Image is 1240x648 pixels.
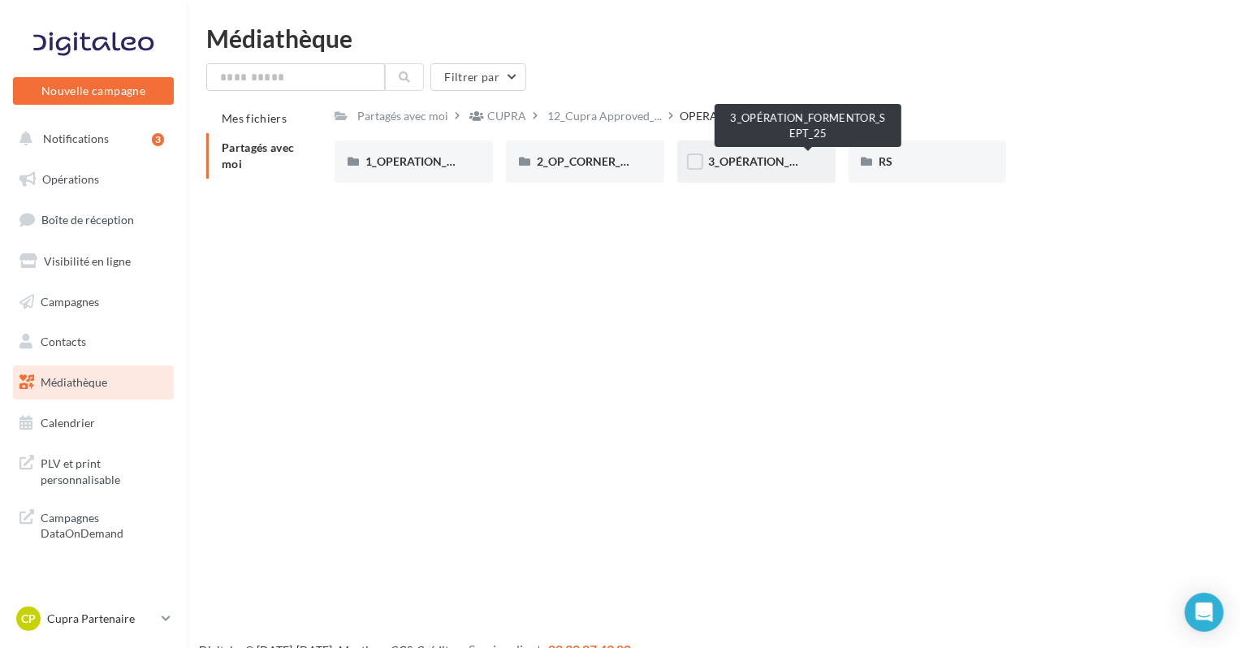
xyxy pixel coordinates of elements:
[879,154,893,168] span: RS
[10,446,177,494] a: PLV et print personnalisable
[41,213,134,227] span: Boîte de réception
[41,416,95,430] span: Calendrier
[680,108,750,124] div: OPERATIONS
[10,122,171,156] button: Notifications 3
[41,375,107,389] span: Médiathèque
[41,452,167,487] span: PLV et print personnalisable
[1185,593,1224,632] div: Open Intercom Messenger
[10,244,177,279] a: Visibilité en ligne
[41,294,99,308] span: Campagnes
[10,500,177,548] a: Campagnes DataOnDemand
[10,285,177,319] a: Campagnes
[43,132,109,145] span: Notifications
[222,140,295,171] span: Partagés avec moi
[547,108,662,124] span: 12_Cupra Approved_...
[10,202,177,237] a: Boîte de réception
[41,335,86,348] span: Contacts
[42,172,99,186] span: Opérations
[10,365,177,400] a: Médiathèque
[430,63,526,91] button: Filtrer par
[10,325,177,359] a: Contacts
[357,108,448,124] div: Partagés avec moi
[152,133,164,146] div: 3
[13,77,174,105] button: Nouvelle campagne
[41,507,167,542] span: Campagnes DataOnDemand
[47,611,155,627] p: Cupra Partenaire
[365,154,534,168] span: 1_OPERATION_Dispo_immédiate
[708,154,909,168] span: 3_OPÉRATION_FORMENTOR_SEPT_25
[13,603,174,634] a: CP Cupra Partenaire
[10,162,177,197] a: Opérations
[10,406,177,440] a: Calendrier
[537,154,642,168] span: 2_OP_CORNER_BEV
[206,26,1221,50] div: Médiathèque
[487,108,526,124] div: CUPRA
[715,104,901,147] div: 3_OPÉRATION_FORMENTOR_SEPT_25
[222,111,287,125] span: Mes fichiers
[21,611,36,627] span: CP
[44,254,131,268] span: Visibilité en ligne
